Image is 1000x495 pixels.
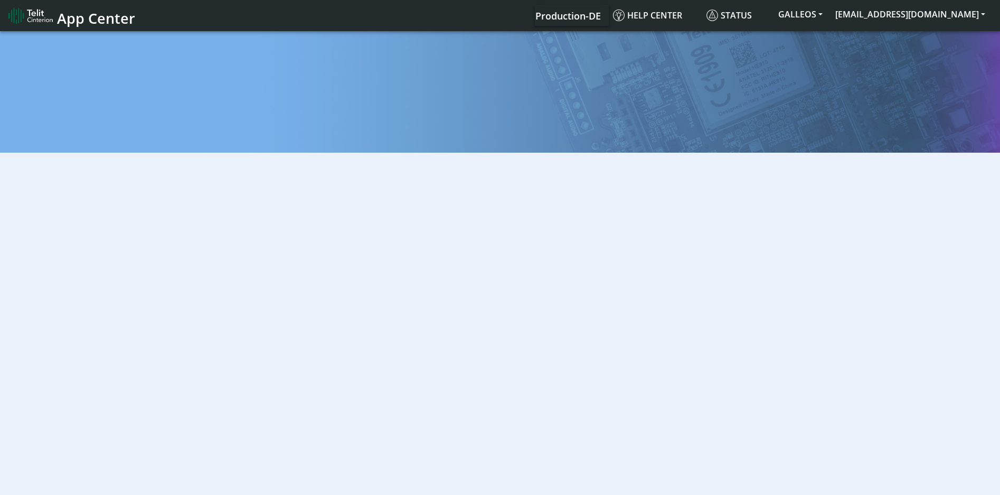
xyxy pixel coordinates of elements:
[613,10,625,21] img: knowledge.svg
[8,4,134,27] a: App Center
[702,5,772,26] a: Status
[609,5,702,26] a: Help center
[706,10,752,21] span: Status
[706,10,718,21] img: status.svg
[829,5,992,24] button: [EMAIL_ADDRESS][DOMAIN_NAME]
[57,8,135,28] span: App Center
[613,10,682,21] span: Help center
[772,5,829,24] button: GALLEOS
[535,5,600,26] a: Your current platform instance
[535,10,601,22] span: Production-DE
[8,7,53,24] img: logo-telit-cinterion-gw-new.png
